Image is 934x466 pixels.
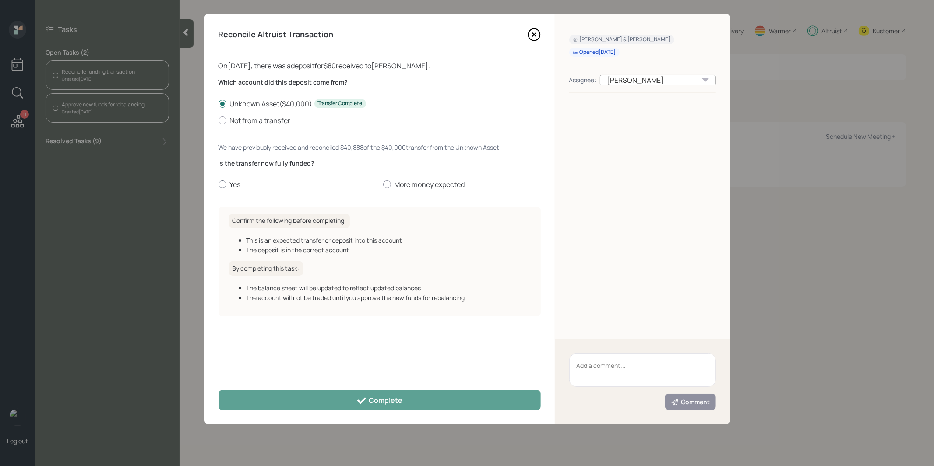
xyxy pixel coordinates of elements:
[665,394,716,410] button: Comment
[600,75,716,85] div: [PERSON_NAME]
[569,75,596,85] div: Assignee:
[247,283,530,293] div: The balance sheet will be updated to reflect updated balances
[247,293,530,302] div: The account will not be traded until you approve the new funds for rebalancing
[219,99,541,109] label: Unknown Asset ( $40,000 )
[219,180,376,189] label: Yes
[219,390,541,410] button: Complete
[671,398,710,406] div: Comment
[219,116,541,125] label: Not from a transfer
[383,180,541,189] label: More money expected
[573,49,616,56] div: Opened [DATE]
[219,30,334,39] h4: Reconcile Altruist Transaction
[229,261,303,276] h6: By completing this task:
[247,245,530,254] div: The deposit is in the correct account
[219,78,541,87] label: Which account did this deposit come from?
[219,60,541,71] div: On [DATE] , there was a deposit for $80 received to [PERSON_NAME] .
[247,236,530,245] div: This is an expected transfer or deposit into this account
[219,143,541,152] div: We have previously received and reconciled $40,888 of the $40,000 transfer from the Unknown Asset .
[356,395,402,406] div: Complete
[229,214,350,228] h6: Confirm the following before completing:
[219,159,541,168] label: Is the transfer now fully funded?
[573,36,671,43] div: [PERSON_NAME] & [PERSON_NAME]
[318,100,363,107] div: Transfer Complete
